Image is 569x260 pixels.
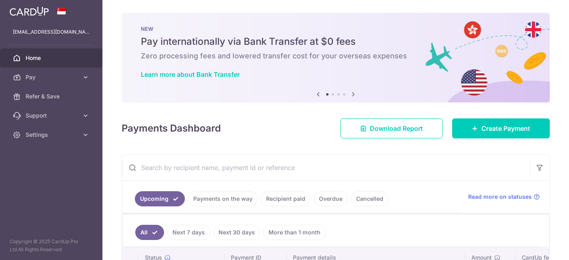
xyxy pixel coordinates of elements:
span: Read more on statuses [468,193,532,201]
span: Support [26,112,78,120]
h5: Pay internationally via Bank Transfer at $0 fees [141,35,531,48]
a: Next 30 days [213,225,260,240]
img: Bank transfer banner [122,13,550,102]
a: Payments on the way [188,191,258,206]
a: Download Report [341,118,443,138]
span: Settings [26,131,78,139]
p: [EMAIL_ADDRESS][DOMAIN_NAME] [13,28,90,36]
span: Home [26,54,78,62]
a: Next 7 days [167,225,210,240]
span: Download Report [370,124,423,133]
a: Overdue [314,191,348,206]
span: Create Payment [481,124,530,133]
a: Upcoming [135,191,185,206]
input: Search by recipient name, payment id or reference [122,155,530,180]
img: CardUp [10,6,49,16]
h6: Zero processing fees and lowered transfer cost for your overseas expenses [141,51,531,61]
span: Refer & Save [26,92,78,100]
a: Learn more about Bank Transfer [141,70,240,78]
a: Cancelled [351,191,389,206]
a: Read more on statuses [468,193,540,201]
p: NEW [141,26,531,32]
h4: Payments Dashboard [122,121,221,136]
a: All [135,225,164,240]
span: Pay [26,73,78,81]
a: More than 1 month [263,225,326,240]
a: Recipient paid [261,191,311,206]
a: Create Payment [452,118,550,138]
